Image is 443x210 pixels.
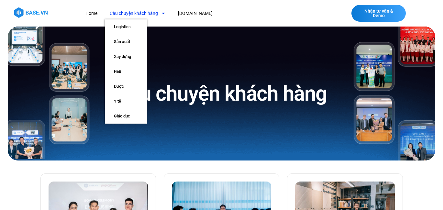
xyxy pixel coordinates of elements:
a: Sản xuất [105,34,147,49]
a: Câu chuyện khách hàng [105,7,171,19]
a: Home [81,7,102,19]
nav: Menu [81,7,316,19]
a: [DOMAIN_NAME] [173,7,217,19]
ul: Câu chuyện khách hàng [105,19,147,124]
a: Y tế [105,94,147,109]
a: F&B [105,64,147,79]
span: Nhận tư vấn & Demo [358,9,399,18]
a: Logistics [105,19,147,34]
a: Giáo dục [105,109,147,124]
a: Nhận tư vấn & Demo [351,5,406,22]
h1: Câu chuyện khách hàng [116,80,327,107]
a: Xây dựng [105,49,147,64]
a: Dược [105,79,147,94]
